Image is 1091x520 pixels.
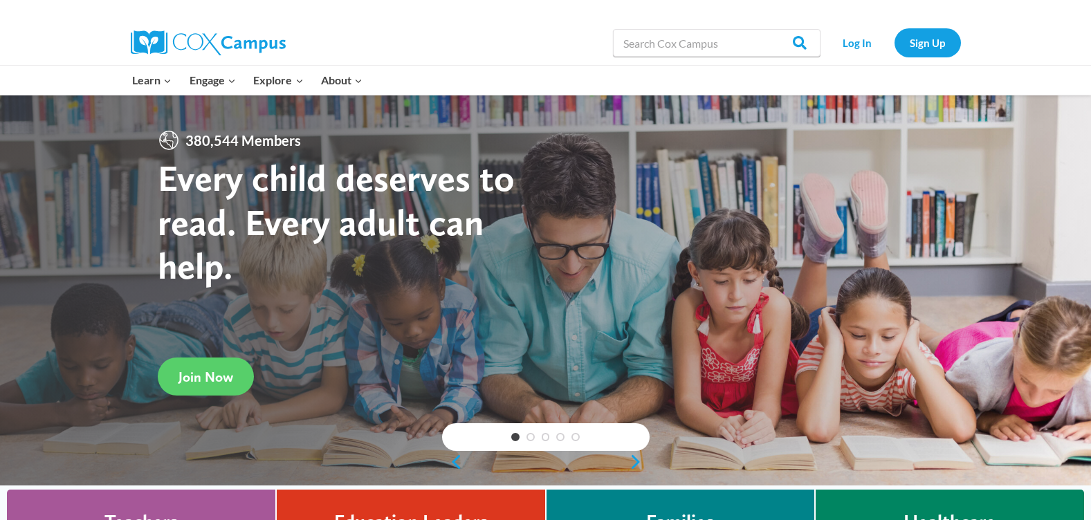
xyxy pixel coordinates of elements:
span: Learn [132,71,172,89]
img: Cox Campus [131,30,286,55]
a: Join Now [158,357,254,396]
span: Join Now [178,369,233,385]
a: 3 [542,433,550,441]
span: 380,544 Members [180,129,306,151]
a: 5 [571,433,580,441]
a: 2 [526,433,535,441]
input: Search Cox Campus [613,29,820,57]
span: About [321,71,363,89]
a: Log In [827,28,888,57]
a: 4 [556,433,565,441]
nav: Primary Navigation [124,66,372,95]
span: Explore [253,71,303,89]
div: content slider buttons [442,448,650,476]
nav: Secondary Navigation [827,28,961,57]
a: next [629,454,650,470]
strong: Every child deserves to read. Every adult can help. [158,156,515,288]
a: previous [442,454,463,470]
a: 1 [511,433,520,441]
span: Engage [190,71,236,89]
a: Sign Up [895,28,961,57]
